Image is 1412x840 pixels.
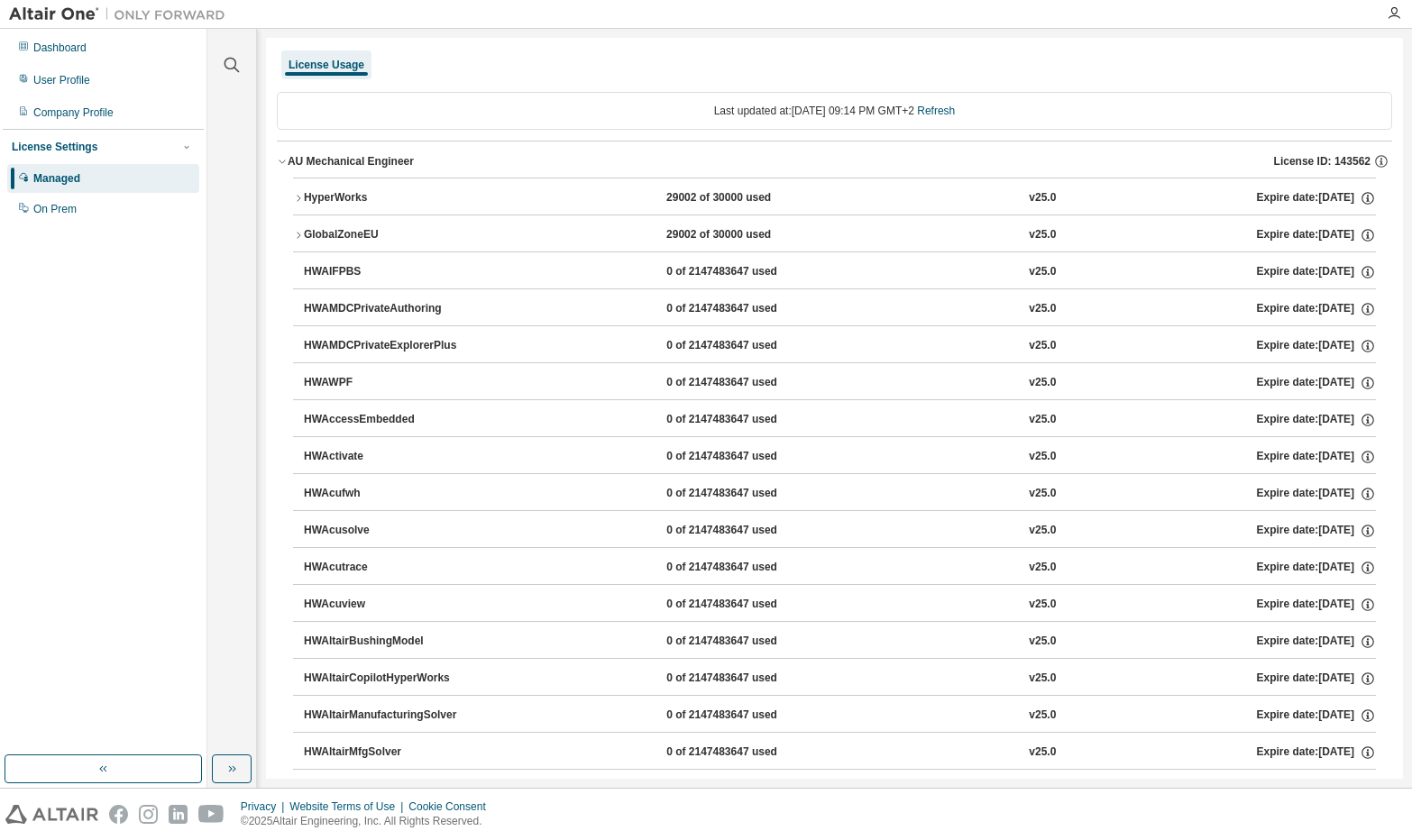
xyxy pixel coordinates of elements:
div: v25.0 [1029,264,1056,280]
img: linkedin.svg [169,805,188,824]
div: HWAltairCopilotHyperWorks [304,671,466,687]
button: HyperWorks29002 of 30000 usedv25.0Expire date:[DATE] [293,178,1376,218]
div: HWAIFPBS [304,264,466,280]
div: 0 of 2147483647 used [666,523,829,539]
div: v25.0 [1029,375,1056,391]
img: instagram.svg [139,805,158,824]
div: 29002 of 30000 used [666,227,829,243]
div: Expire date: [DATE] [1257,375,1376,391]
div: HWAcusolve [304,523,466,539]
div: Expire date: [DATE] [1257,449,1376,465]
div: HWAltairManufacturingSolver [304,708,466,724]
img: Altair One [9,5,234,23]
div: 0 of 2147483647 used [666,560,829,576]
div: v25.0 [1029,412,1056,428]
div: License Usage [289,58,364,72]
div: HWAltairBushingModel [304,634,466,650]
div: v25.0 [1029,486,1056,502]
a: Refresh [917,105,955,117]
div: Expire date: [DATE] [1257,597,1376,613]
button: HWAMDCPrivateExplorerPlus0 of 2147483647 usedv25.0Expire date:[DATE] [304,326,1376,366]
button: HWAWPF0 of 2147483647 usedv25.0Expire date:[DATE] [304,363,1376,403]
div: HWAMDCPrivateExplorerPlus [304,338,466,354]
div: v25.0 [1029,744,1056,761]
div: Expire date: [DATE] [1257,634,1376,650]
div: Cookie Consent [408,799,496,814]
button: HWAltairManufacturingSolver0 of 2147483647 usedv25.0Expire date:[DATE] [304,696,1376,735]
button: HWAccessEmbedded0 of 2147483647 usedv25.0Expire date:[DATE] [304,400,1376,440]
img: altair_logo.svg [5,805,98,824]
div: v25.0 [1029,634,1056,650]
span: License ID: 143562 [1274,154,1371,169]
div: 0 of 2147483647 used [666,338,829,354]
div: Expire date: [DATE] [1257,744,1376,761]
div: v25.0 [1029,449,1056,465]
div: HyperWorks [304,190,466,206]
button: AU Mechanical EngineerLicense ID: 143562 [277,142,1392,181]
p: © 2025 Altair Engineering, Inc. All Rights Reserved. [241,814,497,829]
div: 0 of 2147483647 used [666,264,829,280]
div: Expire date: [DATE] [1257,708,1376,724]
div: Privacy [241,799,289,814]
div: Expire date: [DATE] [1257,523,1376,539]
div: 0 of 2147483647 used [666,486,829,502]
button: HWActivate0 of 2147483647 usedv25.0Expire date:[DATE] [304,437,1376,477]
button: GlobalZoneEU29002 of 30000 usedv25.0Expire date:[DATE] [293,215,1376,255]
div: AU Mechanical Engineer [288,154,414,169]
div: Expire date: [DATE] [1257,412,1376,428]
div: HWActivate [304,449,466,465]
button: HWAltairOneDesktop0 of 2147483647 usedv25.0Expire date:[DATE] [304,770,1376,809]
div: v25.0 [1029,227,1056,243]
div: Expire date: [DATE] [1257,227,1376,243]
button: HWAMDCPrivateAuthoring0 of 2147483647 usedv25.0Expire date:[DATE] [304,289,1376,329]
div: HWAMDCPrivateAuthoring [304,301,466,317]
div: v25.0 [1029,301,1056,317]
div: Expire date: [DATE] [1257,486,1376,502]
button: HWAltairMfgSolver0 of 2147483647 usedv25.0Expire date:[DATE] [304,733,1376,772]
div: 0 of 2147483647 used [666,744,829,761]
div: GlobalZoneEU [304,227,466,243]
div: v25.0 [1029,597,1056,613]
button: HWAcusolve0 of 2147483647 usedv25.0Expire date:[DATE] [304,511,1376,551]
div: 0 of 2147483647 used [666,597,829,613]
div: On Prem [33,202,77,216]
div: HWAcuview [304,597,466,613]
div: Expire date: [DATE] [1257,301,1376,317]
div: 0 of 2147483647 used [666,634,829,650]
button: HWAIFPBS0 of 2147483647 usedv25.0Expire date:[DATE] [304,252,1376,292]
div: 0 of 2147483647 used [666,449,829,465]
div: HWAcutrace [304,560,466,576]
div: User Profile [33,73,90,87]
div: v25.0 [1029,560,1056,576]
div: 0 of 2147483647 used [666,301,829,317]
div: Expire date: [DATE] [1257,560,1376,576]
div: 0 of 2147483647 used [666,671,829,687]
button: HWAcuview0 of 2147483647 usedv25.0Expire date:[DATE] [304,585,1376,625]
div: 0 of 2147483647 used [666,412,829,428]
div: 29002 of 30000 used [666,190,829,206]
div: HWAltairMfgSolver [304,744,466,761]
div: License Settings [12,140,97,154]
div: Expire date: [DATE] [1257,190,1376,206]
div: v25.0 [1029,190,1056,206]
button: HWAltairCopilotHyperWorks0 of 2147483647 usedv25.0Expire date:[DATE] [304,659,1376,698]
img: youtube.svg [198,805,225,824]
div: HWAcufwh [304,486,466,502]
img: facebook.svg [109,805,128,824]
div: Company Profile [33,105,114,120]
div: HWAccessEmbedded [304,412,466,428]
div: 0 of 2147483647 used [666,375,829,391]
div: HWAWPF [304,375,466,391]
div: v25.0 [1029,708,1056,724]
div: 0 of 2147483647 used [666,708,829,724]
button: HWAltairBushingModel0 of 2147483647 usedv25.0Expire date:[DATE] [304,622,1376,662]
div: Last updated at: [DATE] 09:14 PM GMT+2 [277,92,1392,130]
div: v25.0 [1029,523,1056,539]
div: Website Terms of Use [289,799,408,814]
div: v25.0 [1029,671,1056,687]
button: HWAcutrace0 of 2147483647 usedv25.0Expire date:[DATE] [304,548,1376,588]
div: Expire date: [DATE] [1257,671,1376,687]
div: Expire date: [DATE] [1257,264,1376,280]
div: Managed [33,171,80,186]
div: Expire date: [DATE] [1257,338,1376,354]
